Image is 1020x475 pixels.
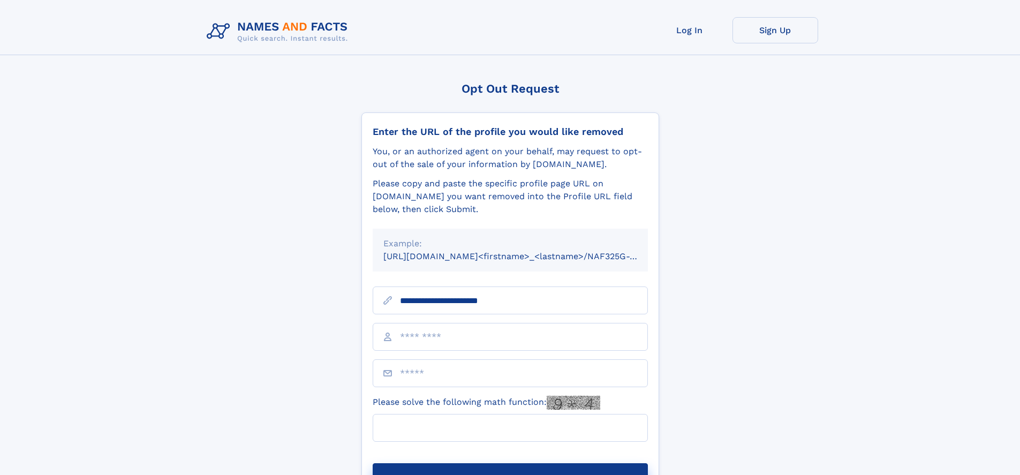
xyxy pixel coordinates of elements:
label: Please solve the following math function: [373,396,600,410]
div: Enter the URL of the profile you would like removed [373,126,648,138]
div: Opt Out Request [361,82,659,95]
small: [URL][DOMAIN_NAME]<firstname>_<lastname>/NAF325G-xxxxxxxx [383,251,668,261]
div: Please copy and paste the specific profile page URL on [DOMAIN_NAME] you want removed into the Pr... [373,177,648,216]
a: Sign Up [732,17,818,43]
img: Logo Names and Facts [202,17,357,46]
div: You, or an authorized agent on your behalf, may request to opt-out of the sale of your informatio... [373,145,648,171]
a: Log In [647,17,732,43]
div: Example: [383,237,637,250]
